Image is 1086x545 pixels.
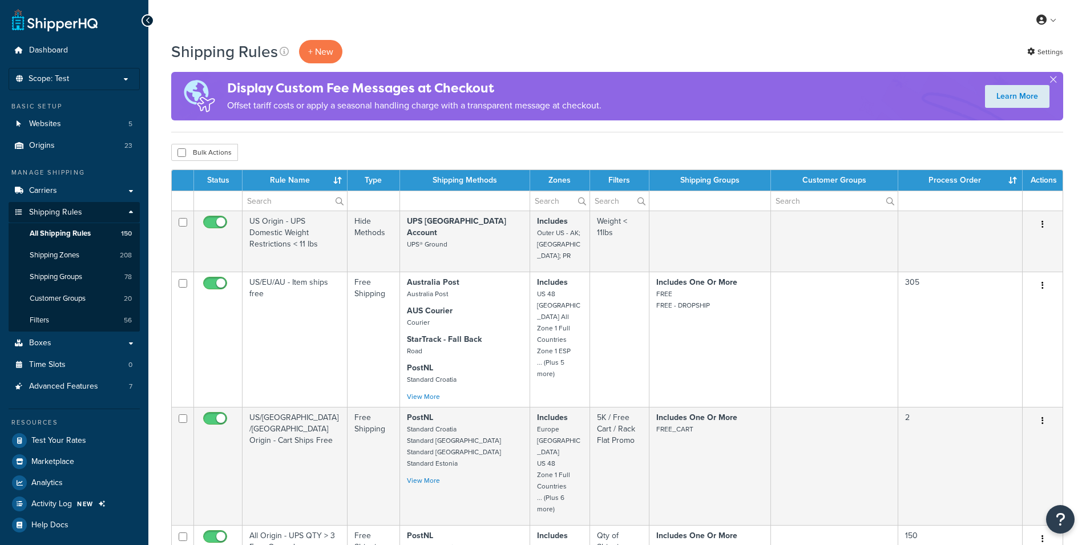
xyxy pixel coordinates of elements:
[124,316,132,325] span: 56
[590,407,649,525] td: 5K / Free Cart / Rack Flat Promo
[348,272,400,407] td: Free Shipping
[656,276,737,288] strong: Includes One Or More
[1027,44,1063,60] a: Settings
[656,530,737,542] strong: Includes One Or More
[9,40,140,61] a: Dashboard
[407,411,433,423] strong: PostNL
[128,119,132,129] span: 5
[590,170,649,191] th: Filters
[128,360,132,370] span: 0
[77,499,94,508] span: NEW
[171,72,227,120] img: duties-banner-06bc72dcb5fe05cb3f9472aba00be2ae8eb53ab6f0d8bb03d382ba314ac3c341.png
[537,289,580,379] small: US 48 [GEOGRAPHIC_DATA] All Zone 1 Full Countries Zone 1 ESP ... (Plus 5 more)
[407,305,453,317] strong: AUS Courier
[9,376,140,397] li: Advanced Features
[9,333,140,354] a: Boxes
[9,223,140,244] li: All Shipping Rules
[29,74,69,84] span: Scope: Test
[537,411,568,423] strong: Includes
[9,354,140,376] a: Time Slots 0
[530,191,590,211] input: Search
[348,211,400,272] td: Hide Methods
[9,168,140,177] div: Manage Shipping
[407,333,482,345] strong: StarTrack - Fall Back
[29,338,51,348] span: Boxes
[194,170,243,191] th: Status
[407,530,433,542] strong: PostNL
[29,46,68,55] span: Dashboard
[590,211,649,272] td: Weight < 11lbs
[537,215,568,227] strong: Includes
[537,424,580,514] small: Europe [GEOGRAPHIC_DATA] US 48 Zone 1 Full Countries ... (Plus 6 more)
[771,170,898,191] th: Customer Groups
[9,288,140,309] li: Customer Groups
[407,317,430,328] small: Courier
[124,272,132,282] span: 78
[124,141,132,151] span: 23
[590,191,649,211] input: Search
[1046,505,1075,534] button: Open Resource Center
[656,289,710,310] small: FREE FREE - DROPSHIP
[243,191,347,211] input: Search
[9,202,140,332] li: Shipping Rules
[9,180,140,201] a: Carriers
[537,530,568,542] strong: Includes
[537,276,568,288] strong: Includes
[898,170,1023,191] th: Process Order : activate to sort column ascending
[985,85,1049,108] a: Learn More
[9,114,140,135] a: Websites 5
[898,272,1023,407] td: 305
[243,407,348,525] td: US/[GEOGRAPHIC_DATA]/[GEOGRAPHIC_DATA] Origin - Cart Ships Free
[243,170,348,191] th: Rule Name : activate to sort column ascending
[29,382,98,391] span: Advanced Features
[9,430,140,451] a: Test Your Rates
[9,451,140,472] a: Marketplace
[9,245,140,266] li: Shipping Zones
[30,294,86,304] span: Customer Groups
[9,494,140,514] a: Activity Log NEW
[9,114,140,135] li: Websites
[530,170,590,191] th: Zones
[29,119,61,129] span: Websites
[407,276,459,288] strong: Australia Post
[407,475,440,486] a: View More
[656,424,693,434] small: FREE_CART
[9,267,140,288] a: Shipping Groups 78
[407,362,433,374] strong: PostNL
[31,457,74,467] span: Marketplace
[9,288,140,309] a: Customer Groups 20
[9,418,140,427] div: Resources
[9,135,140,156] a: Origins 23
[407,346,422,356] small: Road
[9,310,140,331] a: Filters 56
[31,436,86,446] span: Test Your Rates
[30,272,82,282] span: Shipping Groups
[9,223,140,244] a: All Shipping Rules 150
[171,144,238,161] button: Bulk Actions
[9,473,140,493] a: Analytics
[9,135,140,156] li: Origins
[31,499,72,509] span: Activity Log
[348,407,400,525] td: Free Shipping
[227,98,601,114] p: Offset tariff costs or apply a seasonal handling charge with a transparent message at checkout.
[9,494,140,514] li: Activity Log
[9,245,140,266] a: Shipping Zones 208
[30,316,49,325] span: Filters
[649,170,771,191] th: Shipping Groups
[400,170,530,191] th: Shipping Methods
[407,215,506,239] strong: UPS [GEOGRAPHIC_DATA] Account
[31,520,68,530] span: Help Docs
[9,267,140,288] li: Shipping Groups
[299,40,342,63] p: + New
[9,515,140,535] a: Help Docs
[9,102,140,111] div: Basic Setup
[121,229,132,239] span: 150
[124,294,132,304] span: 20
[29,360,66,370] span: Time Slots
[227,79,601,98] h4: Display Custom Fee Messages at Checkout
